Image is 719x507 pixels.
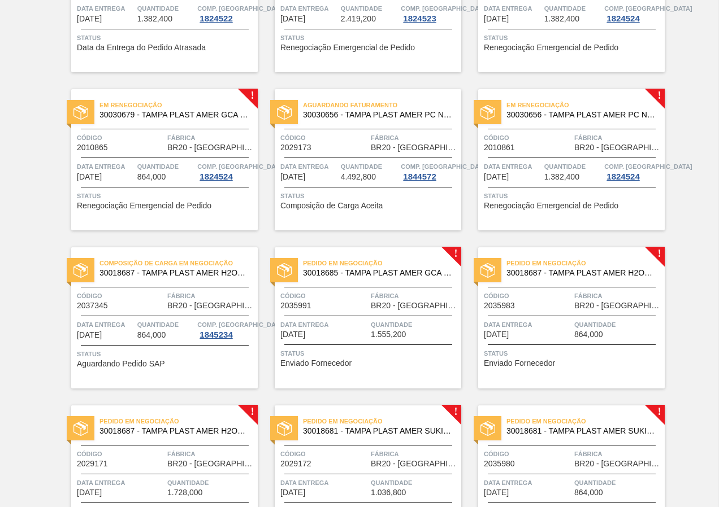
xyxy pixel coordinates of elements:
span: 4.492,800 [341,173,376,181]
span: 2029173 [280,143,311,152]
span: 30/09/2025 [77,331,102,339]
span: Fábrica [371,290,458,301]
div: 1824524 [197,172,235,181]
span: Quantidade [544,3,602,14]
a: !statusEm renegociação30030656 - TAMPA PLAST AMER PC NIV24Código2010861FábricaBR20 - [GEOGRAPHIC_... [461,89,665,230]
span: 864,000 [137,331,166,339]
span: 30018681 - TAMPA PLAST AMER SUKITA S/LINER [506,427,656,435]
a: !statusPedido em Negociação30018687 - TAMPA PLAST AMER H2OH LIMAO S/LINERCódigo2035983FábricaBR20... [461,247,665,388]
span: Quantidade [574,477,662,488]
span: BR20 - Sapucaia [371,143,458,152]
span: 30030679 - TAMPA PLAST AMER GCA ZERO NIV24 [99,111,249,119]
div: 1844572 [401,172,438,181]
span: Pedido em Negociação [506,257,665,269]
span: 1.555,200 [371,330,406,339]
span: Renegociação Emergencial de Pedido [484,43,618,52]
span: 30030656 - TAMPA PLAST AMER PC NIV24 [506,111,656,119]
span: Comp. Carga [604,3,692,14]
a: Comp. [GEOGRAPHIC_DATA]1824524 [604,161,662,181]
a: Comp. [GEOGRAPHIC_DATA]1824524 [197,161,255,181]
span: Status [280,190,458,202]
span: Em renegociação [99,99,258,111]
span: BR20 - Sapucaia [574,301,662,310]
span: BR20 - Sapucaia [167,460,255,468]
span: Comp. Carga [401,3,488,14]
span: Data entrega [280,319,368,330]
span: Quantidade [544,161,602,172]
span: Comp. Carga [197,161,285,172]
span: 1.382,400 [137,15,172,23]
span: Status [77,32,255,43]
span: Renegociação Emergencial de Pedido [484,202,618,210]
span: 30018687 - TAMPA PLAST AMER H2OH LIMAO S/LINER [99,427,249,435]
span: 2035980 [484,460,515,468]
span: Quantidade [371,477,458,488]
span: Data entrega [77,161,135,172]
span: Data entrega [484,477,571,488]
span: 02/10/2025 [484,488,509,497]
span: Fábrica [574,448,662,460]
span: Código [77,290,164,301]
span: 2.419,200 [341,15,376,23]
img: status [480,421,495,436]
span: Status [77,348,255,360]
span: 02/10/2025 [280,488,305,497]
span: 01/10/2025 [280,330,305,339]
div: 1845234 [197,330,235,339]
span: 30/09/2025 [484,173,509,181]
span: Status [77,190,255,202]
span: 2029171 [77,460,108,468]
span: Status [484,348,662,359]
span: 1.382,400 [544,173,579,181]
span: Em renegociação [506,99,665,111]
span: Renegociação Emergencial de Pedido [280,43,415,52]
span: BR20 - Sapucaia [371,460,458,468]
span: BR20 - Sapucaia [574,460,662,468]
span: 2010865 [77,143,108,152]
span: Código [484,448,571,460]
span: Data entrega [77,3,135,14]
div: 1824522 [197,14,235,23]
span: Fábrica [371,132,458,143]
span: Quantidade [137,3,195,14]
span: Data entrega [77,477,164,488]
a: !statusEm renegociação30030679 - TAMPA PLAST AMER GCA ZERO NIV24Código2010865FábricaBR20 - [GEOGR... [54,89,258,230]
div: 1824524 [604,172,642,181]
span: Pedido em Negociação [303,257,461,269]
span: Fábrica [574,290,662,301]
span: BR20 - Sapucaia [371,301,458,310]
span: Código [280,132,368,143]
a: Comp. [GEOGRAPHIC_DATA]1824523 [401,3,458,23]
span: 864,000 [574,488,603,497]
span: Quantidade [341,3,399,14]
span: 1.036,800 [371,488,406,497]
span: 2010861 [484,143,515,152]
span: 30/09/2025 [280,173,305,181]
div: 1824523 [401,14,438,23]
img: status [73,421,88,436]
span: BR20 - Sapucaia [167,143,255,152]
a: Comp. [GEOGRAPHIC_DATA]1824522 [197,3,255,23]
span: Enviado Fornecedor [280,359,352,368]
span: 30018687 - TAMPA PLAST AMER H2OH LIMAO S/LINER [506,269,656,277]
span: Código [484,290,571,301]
span: Renegociação Emergencial de Pedido [77,202,211,210]
span: Status [484,190,662,202]
span: 02/10/2025 [484,330,509,339]
span: Código [77,132,164,143]
span: Fábrica [167,448,255,460]
span: 30030656 - TAMPA PLAST AMER PC NIV24 [303,111,452,119]
span: 10/09/2025 [77,15,102,23]
span: 864,000 [137,173,166,181]
a: statusComposição de Carga em Negociação30018687 - TAMPA PLAST AMER H2OH LIMAO S/LINERCódigo203734... [54,247,258,388]
span: Pedido em Negociação [99,416,258,427]
span: Fábrica [371,448,458,460]
span: Fábrica [167,132,255,143]
a: Comp. [GEOGRAPHIC_DATA]1844572 [401,161,458,181]
span: 12/09/2025 [280,15,305,23]
a: !statusPedido em Negociação30018685 - TAMPA PLAST AMER GCA S/LINERCódigo2035991FábricaBR20 - [GEO... [258,247,461,388]
span: Data entrega [484,3,542,14]
span: Pedido em Negociação [303,416,461,427]
span: Quantidade [137,161,195,172]
span: 30018685 - TAMPA PLAST AMER GCA S/LINER [303,269,452,277]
